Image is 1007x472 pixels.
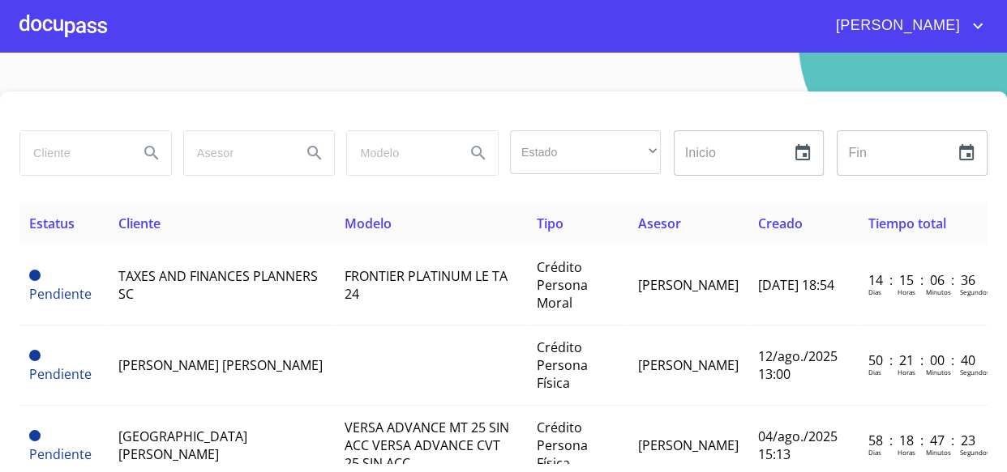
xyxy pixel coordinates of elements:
span: [PERSON_NAME] [638,436,739,454]
span: Asesor [638,215,681,232]
span: [DATE] 18:54 [758,276,834,294]
p: 58 : 18 : 47 : 23 [868,432,978,449]
span: Crédito Persona Física [537,419,588,472]
span: Creado [758,215,803,232]
span: Pendiente [29,270,41,281]
span: 04/ago./2025 15:13 [758,427,838,463]
input: search [20,131,126,175]
p: Minutos [926,448,951,457]
button: Search [132,134,171,172]
p: Horas [898,448,915,457]
span: Pendiente [29,285,92,303]
p: Segundos [960,287,990,296]
span: Pendiente [29,445,92,463]
span: Estatus [29,215,75,232]
p: 50 : 21 : 00 : 40 [868,351,978,369]
span: Cliente [118,215,161,232]
span: Pendiente [29,350,41,361]
button: account of current user [824,13,988,39]
span: VERSA ADVANCE MT 25 SIN ACC VERSA ADVANCE CVT 25 SIN ACC [345,419,509,472]
span: [PERSON_NAME] [PERSON_NAME] [118,356,323,374]
p: Dias [868,448,881,457]
p: Minutos [926,287,951,296]
button: Search [459,134,498,172]
span: Crédito Persona Física [537,338,588,392]
button: Search [295,134,334,172]
span: TAXES AND FINANCES PLANNERS SC [118,267,318,303]
div: ​ [510,130,661,174]
span: Pendiente [29,365,92,383]
p: Minutos [926,368,951,376]
span: Modelo [345,215,392,232]
span: [PERSON_NAME] [824,13,968,39]
span: [PERSON_NAME] [638,276,739,294]
input: search [347,131,452,175]
span: Tiempo total [868,215,946,232]
p: Segundos [960,368,990,376]
p: Dias [868,368,881,376]
span: Tipo [537,215,563,232]
p: Horas [898,287,915,296]
span: [GEOGRAPHIC_DATA][PERSON_NAME] [118,427,247,463]
span: 12/ago./2025 13:00 [758,347,838,383]
p: Horas [898,368,915,376]
input: search [184,131,289,175]
span: Pendiente [29,430,41,441]
p: Segundos [960,448,990,457]
p: Dias [868,287,881,296]
span: Crédito Persona Moral [537,258,588,312]
p: 14 : 15 : 06 : 36 [868,271,978,289]
span: FRONTIER PLATINUM LE TA 24 [345,267,508,303]
span: [PERSON_NAME] [638,356,739,374]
